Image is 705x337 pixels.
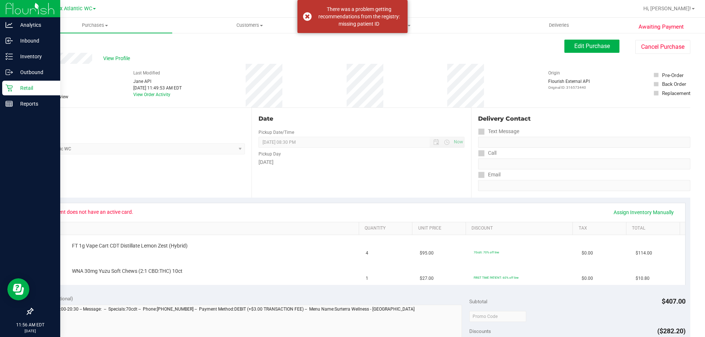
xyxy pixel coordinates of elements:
[582,275,593,282] span: $0.00
[635,40,690,54] button: Cancel Purchase
[482,18,636,33] a: Deliveries
[662,72,684,79] div: Pre-Order
[662,80,686,88] div: Back Order
[258,129,294,136] label: Pickup Date/Time
[636,275,650,282] span: $10.80
[366,275,368,282] span: 1
[662,297,686,305] span: $407.00
[13,52,57,61] p: Inventory
[173,22,326,29] span: Customers
[6,21,13,29] inline-svg: Analytics
[6,69,13,76] inline-svg: Outbound
[103,55,133,62] span: View Profile
[657,327,686,335] span: ($282.20)
[6,37,13,44] inline-svg: Inbound
[478,126,519,137] label: Text Message
[420,275,434,282] span: $27.00
[471,226,570,231] a: Discount
[478,137,690,148] input: Format: (999) 999-9999
[582,250,593,257] span: $0.00
[609,206,679,219] a: Assign Inventory Manually
[478,114,690,123] div: Delivery Contact
[418,226,463,231] a: Unit Price
[366,250,368,257] span: 4
[3,328,57,334] p: [DATE]
[133,85,182,91] div: [DATE] 11:49:53 AM EDT
[172,18,327,33] a: Customers
[13,99,57,108] p: Reports
[632,226,677,231] a: Total
[6,53,13,60] inline-svg: Inventory
[258,114,464,123] div: Date
[133,92,170,97] a: View Order Activity
[13,84,57,92] p: Retail
[13,68,57,77] p: Outbound
[539,22,579,29] span: Deliveries
[469,298,487,304] span: Subtotal
[478,158,690,169] input: Format: (999) 999-9999
[18,22,172,29] span: Purchases
[72,242,188,249] span: FT 1g Vape Cart CDT Distillate Lemon Zest (Hybrid)
[316,6,402,28] div: There was a problem getting recommendations from the registry: missing patient ID
[7,278,29,300] iframe: Resource center
[258,151,281,157] label: Pickup Day
[133,70,160,76] label: Last Modified
[478,169,500,180] label: Email
[6,100,13,107] inline-svg: Reports
[469,311,526,322] input: Promo Code
[478,148,496,158] label: Call
[44,206,138,218] span: Patient does not have an active card.
[636,250,652,257] span: $114.00
[474,276,518,279] span: FIRST TIME PATIENT: 60% off line
[3,322,57,328] p: 11:56 AM EDT
[43,226,356,231] a: SKU
[32,114,245,123] div: Location
[365,226,409,231] a: Quantity
[72,268,182,275] span: WNA 30mg Yuzu Soft Chews (2:1 CBD:THC) 10ct
[258,158,464,166] div: [DATE]
[548,70,560,76] label: Origin
[18,18,172,33] a: Purchases
[133,78,182,85] div: Jane API
[548,78,590,90] div: Flourish External API
[54,6,92,12] span: Jax Atlantic WC
[564,40,619,53] button: Edit Purchase
[420,250,434,257] span: $95.00
[6,84,13,92] inline-svg: Retail
[574,43,610,50] span: Edit Purchase
[579,226,623,231] a: Tax
[643,6,691,11] span: Hi, [PERSON_NAME]!
[662,89,690,97] div: Replacement
[13,36,57,45] p: Inbound
[639,23,684,31] span: Awaiting Payment
[13,21,57,29] p: Analytics
[474,250,499,254] span: 70cdt: 70% off line
[548,85,590,90] p: Original ID: 316573440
